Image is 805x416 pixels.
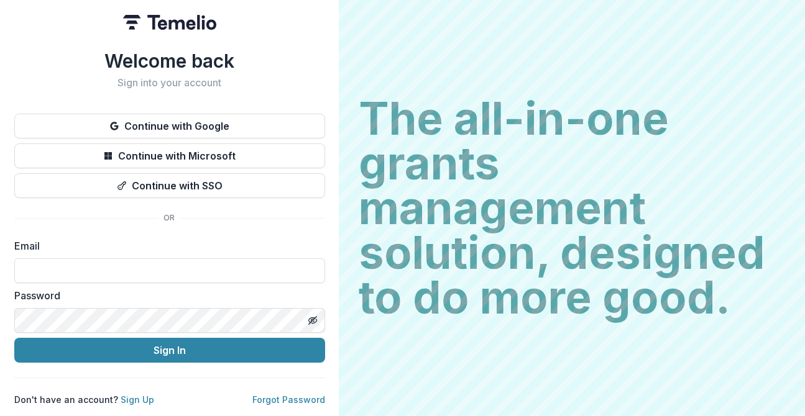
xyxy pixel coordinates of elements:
button: Continue with Google [14,114,325,138]
label: Email [14,238,318,253]
h1: Welcome back [14,50,325,72]
h2: Sign into your account [14,77,325,89]
label: Password [14,288,318,303]
img: Temelio [123,15,216,30]
a: Sign Up [121,394,154,405]
button: Toggle password visibility [303,310,323,330]
button: Continue with SSO [14,173,325,198]
p: Don't have an account? [14,393,154,406]
button: Continue with Microsoft [14,143,325,168]
a: Forgot Password [252,394,325,405]
button: Sign In [14,338,325,363]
